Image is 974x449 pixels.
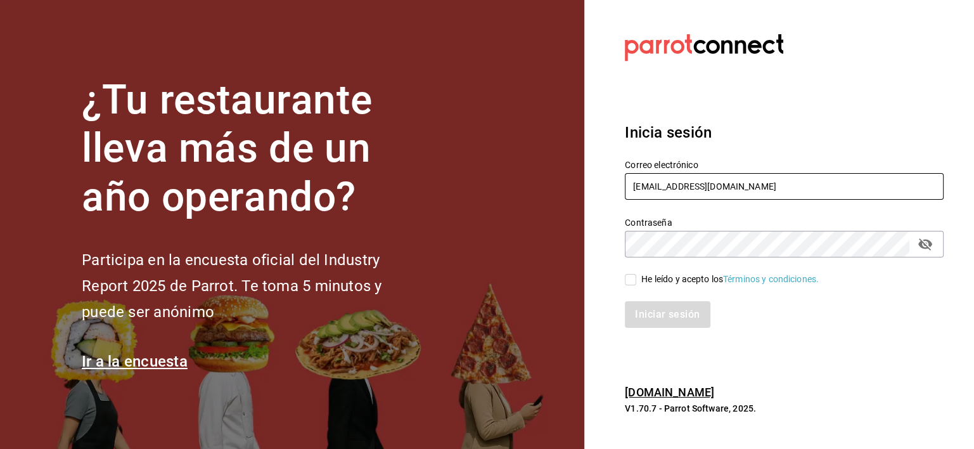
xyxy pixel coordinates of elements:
h2: Participa en la encuesta oficial del Industry Report 2025 de Parrot. Te toma 5 minutos y puede se... [82,247,424,325]
h3: Inicia sesión [625,121,944,144]
label: Contraseña [625,218,944,226]
div: He leído y acepto los [641,273,819,286]
label: Correo electrónico [625,160,944,169]
a: Términos y condiciones. [723,274,819,284]
button: passwordField [914,233,936,255]
a: Ir a la encuesta [82,353,188,370]
p: V1.70.7 - Parrot Software, 2025. [625,402,944,415]
a: [DOMAIN_NAME] [625,386,714,399]
h1: ¿Tu restaurante lleva más de un año operando? [82,76,424,222]
input: Ingresa tu correo electrónico [625,173,944,200]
